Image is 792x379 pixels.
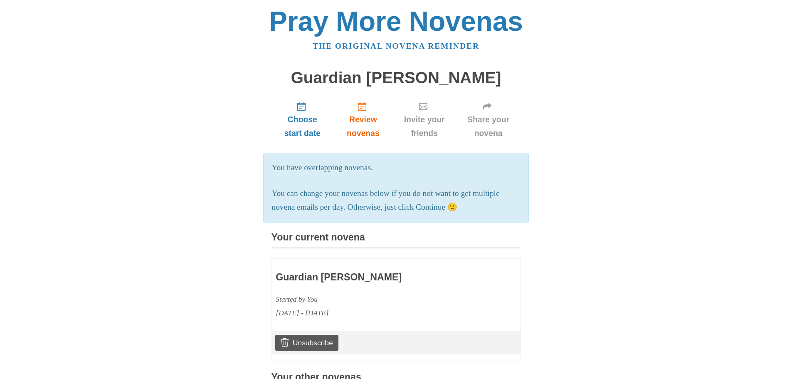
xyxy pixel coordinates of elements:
[276,306,468,320] div: [DATE] - [DATE]
[271,232,521,248] h3: Your current novena
[275,335,338,351] a: Unsubscribe
[313,42,479,50] a: The original novena reminder
[271,69,521,87] h1: Guardian [PERSON_NAME]
[276,272,468,283] h3: Guardian [PERSON_NAME]
[271,95,334,144] a: Choose start date
[401,113,448,140] span: Invite your friends
[276,292,468,306] div: Started by You
[342,113,384,140] span: Review novenas
[272,161,521,175] p: You have overlapping novenas.
[280,113,326,140] span: Choose start date
[464,113,513,140] span: Share your novena
[269,6,523,37] a: Pray More Novenas
[393,95,456,144] a: Invite your friends
[456,95,521,144] a: Share your novena
[272,187,521,214] p: You can change your novenas below if you do not want to get multiple novena emails per day. Other...
[333,95,392,144] a: Review novenas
